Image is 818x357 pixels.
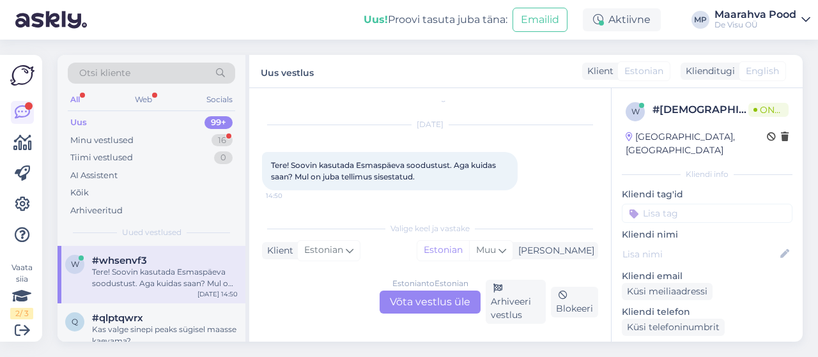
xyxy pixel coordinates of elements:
[92,312,143,324] span: #qlptqwrx
[652,102,748,118] div: # [DEMOGRAPHIC_DATA]
[622,283,713,300] div: Küsi meiliaadressi
[631,107,640,116] span: w
[70,151,133,164] div: Tiimi vestlused
[746,65,779,78] span: English
[364,12,507,27] div: Proovi tasuta juba täna:
[214,151,233,164] div: 0
[92,324,238,347] div: Kas valge sinepi peaks sügisel maasse kaevama?
[622,270,792,283] p: Kliendi email
[204,116,233,129] div: 99+
[622,319,725,336] div: Küsi telefoninumbrit
[513,8,567,32] button: Emailid
[622,169,792,180] div: Kliendi info
[513,244,594,257] div: [PERSON_NAME]
[364,13,388,26] b: Uus!
[583,8,661,31] div: Aktiivne
[70,204,123,217] div: Arhiveeritud
[714,10,810,30] a: Maarahva PoodDe Visu OÜ
[622,247,778,261] input: Lisa nimi
[70,186,89,199] div: Kõik
[266,191,314,201] span: 14:50
[212,134,233,147] div: 16
[748,103,789,117] span: Online
[10,65,35,86] img: Askly Logo
[714,20,796,30] div: De Visu OÜ
[681,65,735,78] div: Klienditugi
[626,130,767,157] div: [GEOGRAPHIC_DATA], [GEOGRAPHIC_DATA]
[261,63,314,80] label: Uus vestlus
[624,65,663,78] span: Estonian
[691,11,709,29] div: MP
[380,291,481,314] div: Võta vestlus üle
[551,287,598,317] div: Blokeeri
[92,255,147,266] span: #whsenvf3
[10,308,33,319] div: 2 / 3
[304,243,343,257] span: Estonian
[122,227,181,238] span: Uued vestlused
[92,266,238,289] div: Tere! Soovin kasutada Esmaspäeva soodustust. Aga kuidas saan? Mul on juba tellimus sisestatud.
[79,66,130,80] span: Otsi kliente
[70,169,118,182] div: AI Assistent
[71,259,79,269] span: w
[70,116,87,129] div: Uus
[197,289,238,299] div: [DATE] 14:50
[486,280,546,324] div: Arhiveeri vestlus
[262,119,598,130] div: [DATE]
[262,223,598,234] div: Valige keel ja vastake
[262,244,293,257] div: Klient
[582,65,613,78] div: Klient
[72,317,78,326] span: q
[476,244,496,255] span: Muu
[622,204,792,223] input: Lisa tag
[204,91,235,108] div: Socials
[271,160,498,181] span: Tere! Soovin kasutada Esmaspäeva soodustust. Aga kuidas saan? Mul on juba tellimus sisestatud.
[68,91,82,108] div: All
[622,305,792,319] p: Kliendi telefon
[132,91,155,108] div: Web
[10,262,33,319] div: Vaata siia
[70,134,134,147] div: Minu vestlused
[714,10,796,20] div: Maarahva Pood
[622,341,792,354] p: Klienditeekond
[417,241,469,260] div: Estonian
[622,228,792,241] p: Kliendi nimi
[392,278,468,289] div: Estonian to Estonian
[622,188,792,201] p: Kliendi tag'id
